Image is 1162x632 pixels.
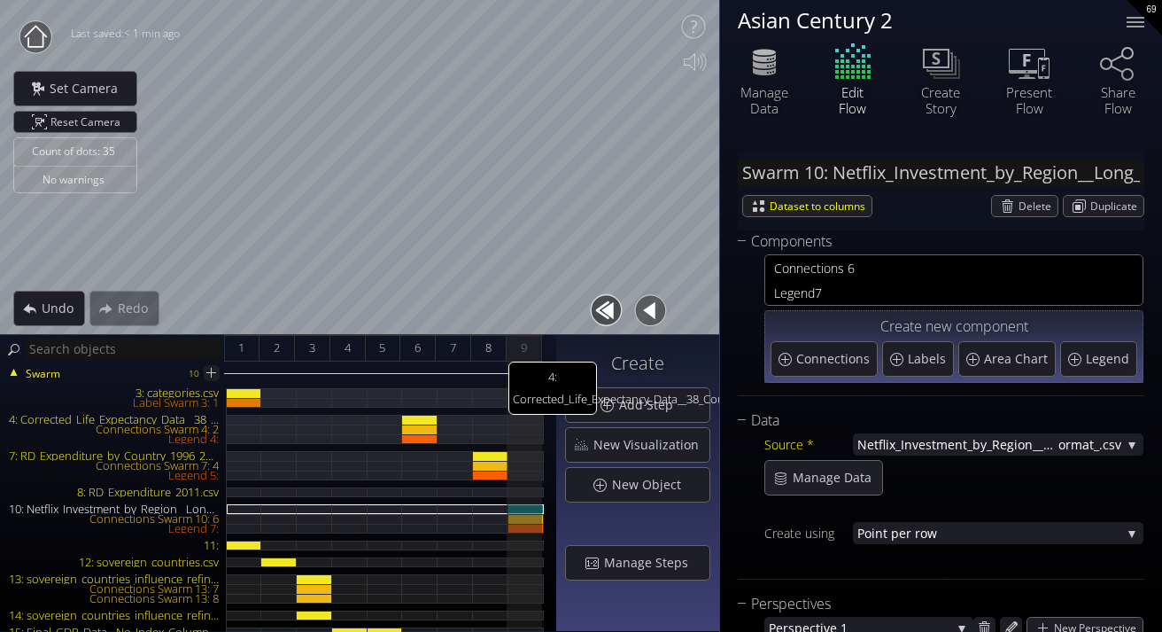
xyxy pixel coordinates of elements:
div: 8: RD_Expenditure_2011.csv [2,488,226,497]
span: Area Chart [984,350,1052,368]
span: nt per row [875,522,1121,544]
div: Perspectives [738,593,1122,615]
span: New Visualization [593,436,709,454]
span: Poi [857,522,875,544]
span: 8 [485,337,492,359]
div: Connections Swarm 7: 4 [2,461,226,471]
span: 7 [815,282,1133,304]
span: New Object [611,476,692,494]
span: Swarm [25,366,60,382]
span: 7 [450,337,456,359]
div: Connections Swarm 10: 6 [2,514,226,524]
div: 10: Netflix_Investment_by_Region__Long_Format_.csv [2,504,226,514]
span: Undo [41,300,84,317]
div: Legend 5: [2,471,226,480]
span: Manage Steps [603,554,699,572]
div: 13: sovereign_countries_influence_refined.csv [2,574,226,584]
div: Create Story [910,84,972,116]
input: Search objects [25,338,221,360]
span: 6 [414,337,421,359]
div: Source * [764,433,853,456]
span: 3 [309,337,315,359]
span: 5 [379,337,385,359]
span: Con [774,257,796,279]
div: Connections Swarm 13: 8 [2,594,226,604]
div: Label Swarm 3: 1 [2,398,226,408]
span: nections 6 [796,257,1133,279]
div: Share Flow [1087,84,1149,116]
div: Data [738,410,1122,432]
div: 3: categories.csv [2,388,226,398]
div: Create using [764,522,853,544]
span: Dataset to columns [770,196,871,216]
div: Manage Data [733,84,795,116]
span: Labels [908,350,950,368]
span: Legend [1086,350,1134,368]
span: 2 [274,337,280,359]
span: Set Camera [49,80,128,98]
span: 1 [238,337,244,359]
div: Components [738,230,1122,253]
div: 4: Corrected_Life_Expectancy_Data__38_Countries_.csv [2,415,226,425]
div: 14: sovereign_countries_influence_refined.csv [2,611,226,620]
div: Connections Swarm 13: 7 [2,584,226,594]
span: Netflix_Investment_by_Region__Long_F [857,433,1058,456]
div: Create new component [771,316,1137,339]
span: Duplicate [1090,196,1143,216]
h3: Create [565,354,710,373]
div: 12: sovereign_countries.csv [2,558,226,567]
div: 11: [2,541,226,550]
span: Manage Data [792,469,882,487]
span: ormat_.csv [1058,433,1121,456]
div: Undo action [13,291,85,326]
span: Reset Camera [50,112,127,132]
div: 7: RD_Expenditure_by_Country_1996_2023_LongFormat_With_Continent.csv [2,451,226,461]
div: Asian Century 2 [738,9,1104,31]
div: Present Flow [998,84,1060,116]
span: Delete [1019,196,1057,216]
div: Legend 4: [2,434,226,444]
span: 4: Corrected_Life_Expectancy_Data__38_Countries_.csv [508,362,597,415]
div: 10 [189,363,199,385]
span: 9 [521,337,527,359]
span: Add Step [618,396,684,414]
span: Legend [774,282,815,304]
div: Legend 7: [2,524,226,534]
div: Connections Swarm 4: 2 [2,425,226,434]
span: 4 [345,337,351,359]
span: Connections [796,350,874,368]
